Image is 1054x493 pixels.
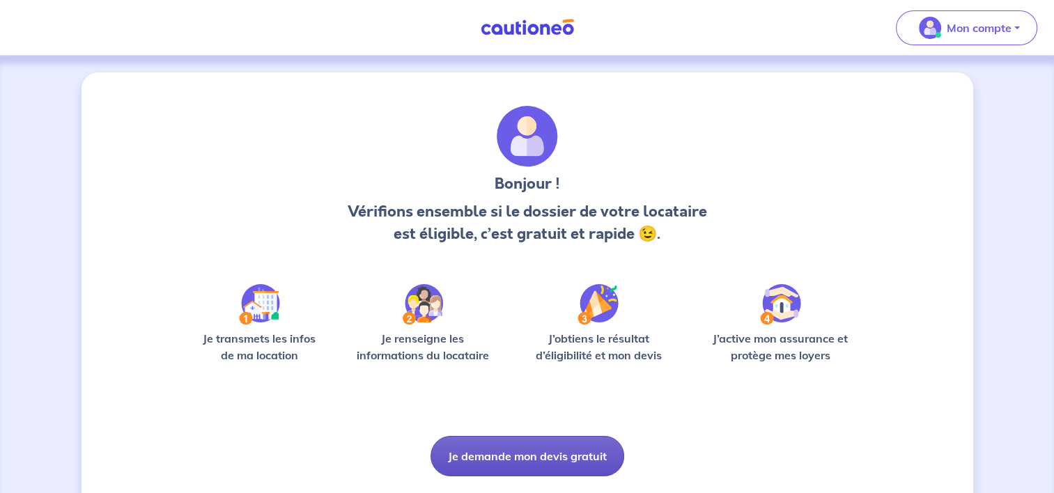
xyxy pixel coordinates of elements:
[578,284,619,324] img: /static/f3e743aab9439237c3e2196e4328bba9/Step-3.svg
[431,436,624,476] button: Je demande mon devis gratuit
[343,173,711,195] h3: Bonjour !
[343,201,711,245] p: Vérifions ensemble si le dossier de votre locataire est éligible, c’est gratuit et rapide 😉.
[919,17,941,39] img: illu_account_valid_menu.svg
[947,19,1012,36] p: Mon compte
[896,10,1037,45] button: illu_account_valid_menu.svgMon compte
[348,330,498,363] p: Je renseigne les informations du locataire
[475,19,580,36] img: Cautioneo
[239,284,280,324] img: /static/90a569abe86eec82015bcaae536bd8e6/Step-1.svg
[497,106,558,167] img: archivate
[193,330,326,363] p: Je transmets les infos de ma location
[520,330,677,363] p: J’obtiens le résultat d’éligibilité et mon devis
[403,284,443,324] img: /static/c0a346edaed446bb123850d2d04ad552/Step-2.svg
[699,330,862,363] p: J’active mon assurance et protège mes loyers
[760,284,801,324] img: /static/bfff1cf634d835d9112899e6a3df1a5d/Step-4.svg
